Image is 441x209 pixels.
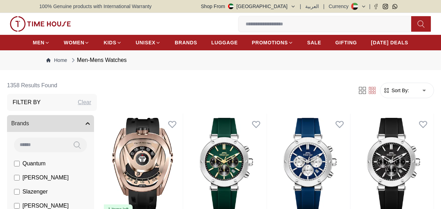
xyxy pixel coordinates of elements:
span: 100% Genuine products with International Warranty [39,3,152,10]
span: Slazenger [22,188,48,196]
span: UNISEX [136,39,155,46]
a: Facebook [373,4,379,9]
a: LUGGAGE [211,36,238,49]
span: Sort By: [390,87,409,94]
span: GIFTING [335,39,357,46]
button: Shop From[GEOGRAPHIC_DATA] [201,3,296,10]
img: ... [10,16,71,32]
a: UNISEX [136,36,161,49]
a: MEN [33,36,50,49]
div: Clear [78,98,91,107]
span: LUGGAGE [211,39,238,46]
a: KIDS [103,36,121,49]
h3: Filter By [13,98,41,107]
span: SALE [307,39,321,46]
span: | [300,3,301,10]
div: Currency [329,3,352,10]
button: Sort By: [383,87,409,94]
input: Quantum [14,161,20,166]
span: BRANDS [175,39,197,46]
button: Brands [7,115,94,132]
img: United Arab Emirates [228,4,234,9]
button: العربية [305,3,319,10]
span: MEN [33,39,45,46]
a: Home [46,57,67,64]
input: [PERSON_NAME] [14,175,20,180]
span: | [323,3,325,10]
span: | [369,3,370,10]
nav: Breadcrumb [39,50,402,70]
span: Brands [11,119,29,128]
a: [DATE] DEALS [371,36,408,49]
a: BRANDS [175,36,197,49]
span: [PERSON_NAME] [22,173,69,182]
span: KIDS [103,39,116,46]
a: Whatsapp [392,4,397,9]
a: Instagram [383,4,388,9]
span: Quantum [22,159,46,168]
a: WOMEN [64,36,90,49]
h6: 1358 Results Found [7,77,97,94]
span: [DATE] DEALS [371,39,408,46]
a: SALE [307,36,321,49]
div: Men-Mens Watches [70,56,127,64]
input: [PERSON_NAME] [14,203,20,209]
a: PROMOTIONS [252,36,293,49]
input: Slazenger [14,189,20,195]
a: GIFTING [335,36,357,49]
span: PROMOTIONS [252,39,288,46]
span: WOMEN [64,39,85,46]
